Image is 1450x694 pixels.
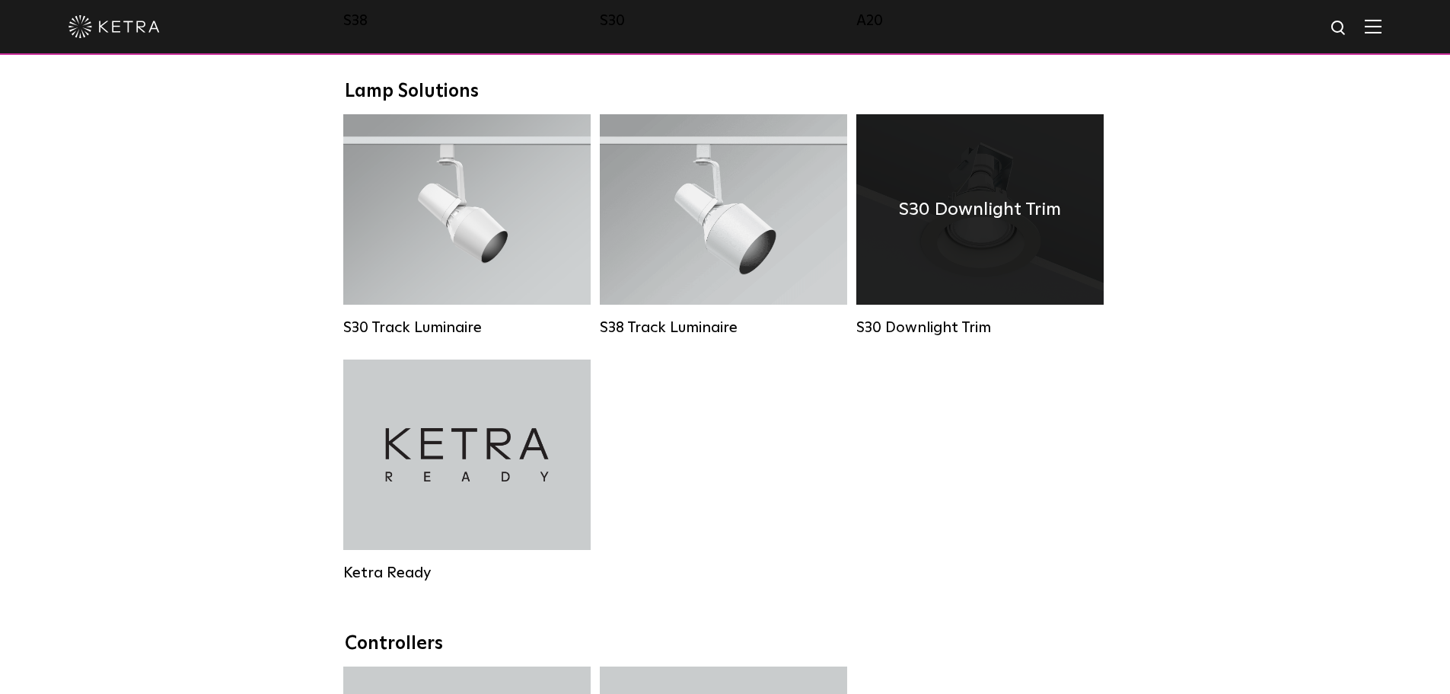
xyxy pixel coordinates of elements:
div: Ketra Ready [343,564,591,582]
div: S30 Track Luminaire [343,318,591,337]
a: Ketra Ready Ketra Ready [343,360,591,582]
div: Controllers [345,633,1106,655]
img: Hamburger%20Nav.svg [1365,19,1381,34]
div: Lamp Solutions [345,81,1106,103]
a: S38 Track Luminaire Lumen Output:1100Colors:White / BlackBeam Angles:10° / 25° / 40° / 60°Wattage... [600,114,847,337]
img: search icon [1330,19,1349,38]
a: S30 Downlight Trim S30 Downlight Trim [856,114,1104,337]
a: S30 Track Luminaire Lumen Output:1100Colors:White / BlackBeam Angles:15° / 25° / 40° / 60° / 90°W... [343,114,591,337]
h4: S30 Downlight Trim [899,195,1061,224]
img: ketra-logo-2019-white [69,15,160,38]
div: S38 Track Luminaire [600,318,847,337]
div: S30 Downlight Trim [856,318,1104,337]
